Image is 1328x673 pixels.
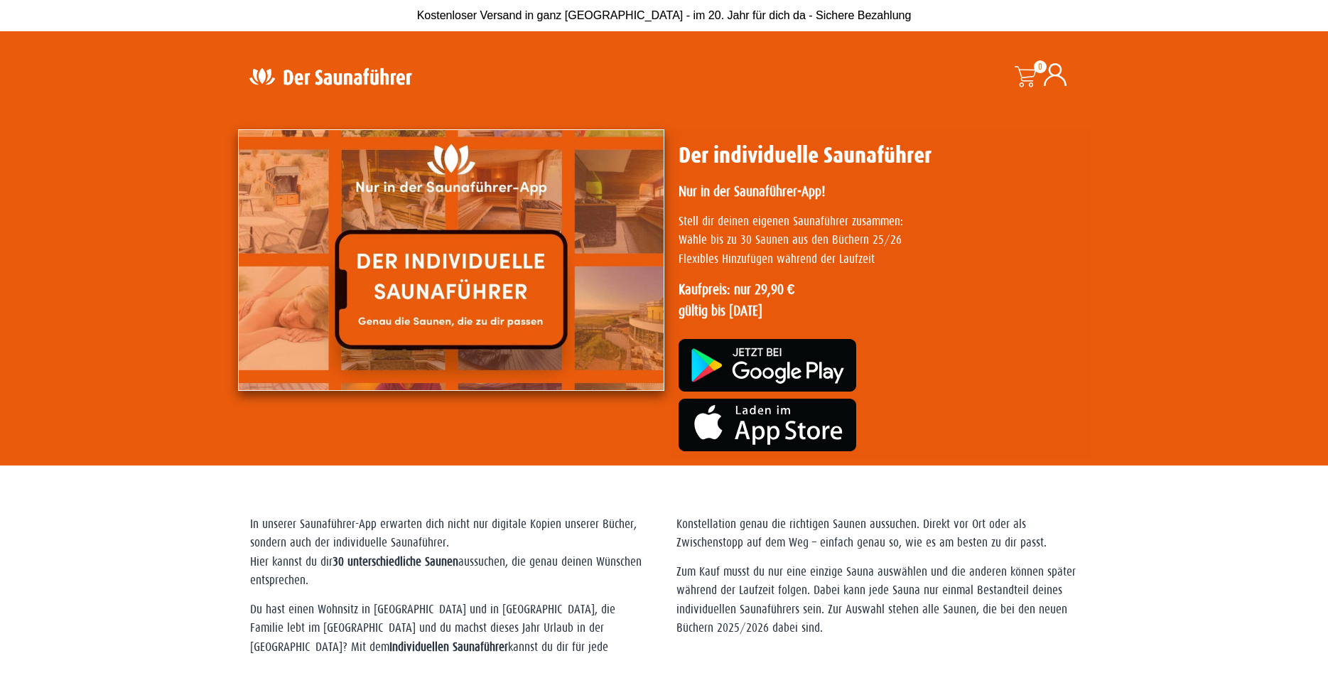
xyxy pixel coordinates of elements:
p: In unserer Saunaführer-App erwarten dich nicht nur digitale Kopien unserer Bücher, sondern auch d... [250,515,652,591]
strong: 30 unterschiedliche Saunen [333,555,458,569]
strong: Kaufpreis: nur 29,90 € gültig bis [DATE] [679,281,795,318]
strong: Nur in der Saunaführer-App! [679,183,825,199]
span: Kostenloser Versand in ganz [GEOGRAPHIC_DATA] - im 20. Jahr für dich da - Sichere Bezahlung [417,9,912,21]
span: 0 [1034,60,1047,73]
strong: Individuellen Saunaführer [389,640,508,654]
h1: Der individuelle Saunaführer [679,142,1084,169]
p: Zum Kauf musst du nur eine einzige Sauna auswählen und die anderen können später während der Lauf... [676,563,1078,638]
p: Stell dir deinen eigenen Saunaführer zusammen: Wähle bis zu 30 Saunen aus den Büchern 25/26 Flexi... [679,212,1084,269]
